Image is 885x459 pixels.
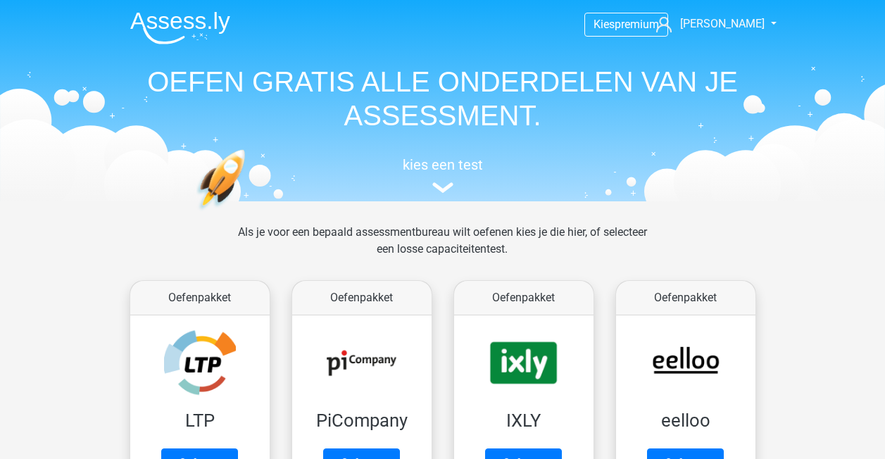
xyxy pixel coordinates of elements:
[119,156,767,194] a: kies een test
[651,15,766,32] a: [PERSON_NAME]
[680,17,765,30] span: [PERSON_NAME]
[594,18,615,31] span: Kies
[196,149,300,277] img: oefenen
[227,224,658,275] div: Als je voor een bepaald assessmentbureau wilt oefenen kies je die hier, of selecteer een losse ca...
[432,182,453,193] img: assessment
[130,11,230,44] img: Assessly
[585,15,667,34] a: Kiespremium
[119,65,767,132] h1: OEFEN GRATIS ALLE ONDERDELEN VAN JE ASSESSMENT.
[119,156,767,173] h5: kies een test
[615,18,659,31] span: premium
